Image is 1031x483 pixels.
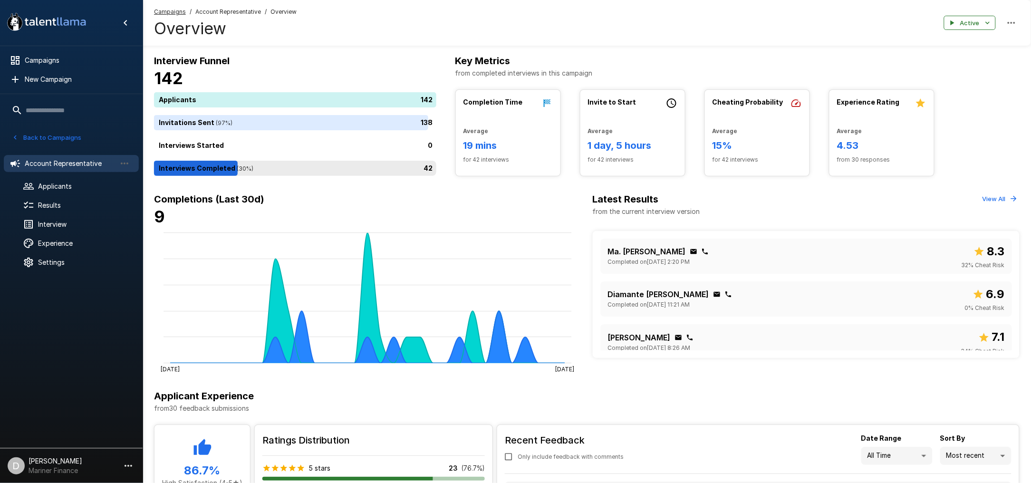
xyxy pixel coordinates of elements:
[978,328,1004,346] span: Overall score out of 10
[713,98,783,106] b: Cheating Probability
[980,192,1020,206] button: View All
[608,343,691,353] span: Completed on [DATE] 8:26 AM
[154,55,230,67] b: Interview Funnel
[463,98,523,106] b: Completion Time
[195,7,261,17] span: Account Representative
[987,244,1004,258] b: 8.3
[713,290,721,298] div: Click to copy
[690,248,697,255] div: Click to copy
[724,290,732,298] div: Click to copy
[518,452,624,462] span: Only include feedback with comments
[608,246,686,257] p: Ma. [PERSON_NAME]
[162,463,242,478] h5: 86.7 %
[154,390,254,402] b: Applicant Experience
[940,447,1012,465] div: Most recent
[463,127,489,135] b: Average
[973,285,1004,303] span: Overall score out of 10
[961,261,1004,270] span: 32 % Cheat Risk
[940,434,965,442] b: Sort By
[190,7,192,17] span: /
[608,332,671,343] p: [PERSON_NAME]
[421,95,433,105] p: 142
[270,7,297,17] span: Overview
[154,207,165,226] b: 9
[674,334,682,341] div: Click to copy
[608,257,690,267] span: Completed on [DATE] 2:20 PM
[973,242,1004,261] span: Overall score out of 10
[154,19,297,39] h4: Overview
[861,447,933,465] div: All Time
[964,303,1004,313] span: 0 % Cheat Risk
[992,330,1004,344] b: 7.1
[713,138,802,153] h6: 15%
[588,138,677,153] h6: 1 day, 5 hours
[505,433,631,448] h6: Recent Feedback
[154,8,186,15] u: Campaigns
[837,155,926,164] span: from 30 responses
[593,207,700,216] p: from the current interview version
[154,68,183,88] b: 142
[161,365,180,372] tspan: [DATE]
[455,68,1020,78] p: from completed interviews in this campaign
[309,464,330,473] p: 5 stars
[265,7,267,17] span: /
[701,248,709,255] div: Click to copy
[588,127,613,135] b: Average
[421,118,433,128] p: 138
[837,127,862,135] b: Average
[428,141,433,151] p: 0
[961,347,1004,356] span: 34 % Cheat Risk
[837,98,900,106] b: Experience Rating
[262,433,485,448] h6: Ratings Distribution
[154,193,264,205] b: Completions (Last 30d)
[424,164,433,174] p: 42
[588,155,677,164] span: for 42 interviews
[837,138,926,153] h6: 4.53
[608,289,709,300] p: Diamante [PERSON_NAME]
[455,55,511,67] b: Key Metrics
[588,98,636,106] b: Invite to Start
[608,300,690,309] span: Completed on [DATE] 11:21 AM
[986,287,1004,301] b: 6.9
[555,365,574,372] tspan: [DATE]
[154,404,1020,413] p: from 30 feedback submissions
[593,193,659,205] b: Latest Results
[463,155,553,164] span: for 42 interviews
[449,464,458,473] p: 23
[861,434,902,442] b: Date Range
[713,155,802,164] span: for 42 interviews
[463,138,553,153] h6: 19 mins
[713,127,738,135] b: Average
[944,16,996,30] button: Active
[462,464,485,473] p: ( 76.7 %)
[686,334,694,341] div: Click to copy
